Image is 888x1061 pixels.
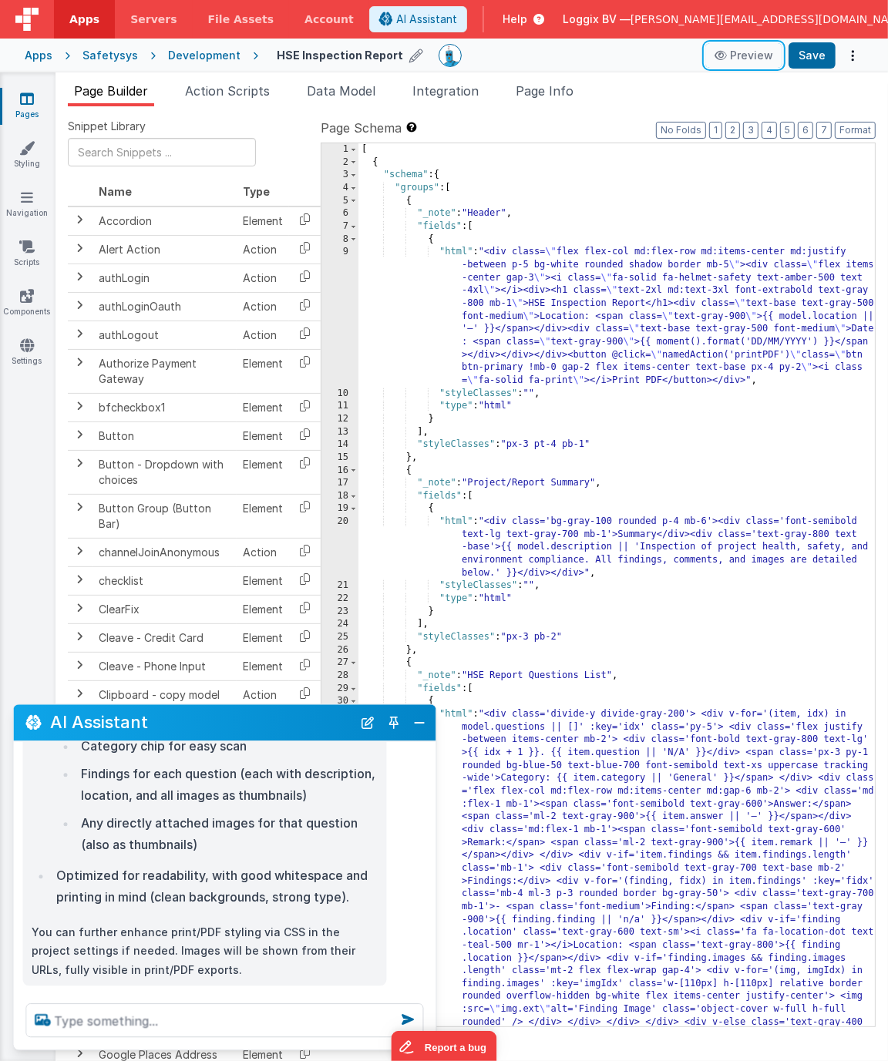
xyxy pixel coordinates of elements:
[321,670,358,683] div: 28
[321,195,358,208] div: 5
[237,264,289,292] td: Action
[92,652,237,680] td: Cleave - Phone Input
[237,595,289,623] td: Element
[321,220,358,233] div: 7
[237,566,289,595] td: Element
[77,812,378,855] li: Any directly attached images for that question (also as thumbnails)
[321,119,402,137] span: Page Schema
[208,12,274,27] span: File Assets
[307,83,375,99] span: Data Model
[237,623,289,652] td: Element
[439,45,461,66] img: 8680f2e33f8582c110850de3bcb7af0f
[321,182,358,195] div: 4
[92,566,237,595] td: checklist
[321,490,358,503] div: 18
[92,538,237,566] td: channelJoinAnonymous
[516,83,573,99] span: Page Info
[321,143,358,156] div: 1
[92,623,237,652] td: Cleave - Credit Card
[321,579,358,593] div: 21
[762,122,777,139] button: 4
[237,206,289,236] td: Element
[835,122,876,139] button: Format
[321,400,358,413] div: 11
[816,122,832,139] button: 7
[237,450,289,494] td: Element
[92,292,237,321] td: authLoginOauth
[92,393,237,421] td: bfcheckbox1
[321,465,358,478] div: 16
[237,494,289,538] td: Element
[69,12,99,27] span: Apps
[563,12,631,27] span: Loggix BV —
[77,735,378,757] li: Category chip for easy scan
[68,119,146,134] span: Snippet Library
[321,169,358,182] div: 3
[321,695,358,708] div: 30
[185,83,270,99] span: Action Scripts
[237,680,289,724] td: Action
[321,388,358,401] div: 10
[321,515,358,579] div: 20
[243,185,270,198] span: Type
[237,349,289,393] td: Element
[92,206,237,236] td: Accordion
[77,763,378,806] li: Findings for each question (each with description, location, and all images as thumbnails)
[237,421,289,450] td: Element
[92,680,237,724] td: Clipboard - copy model field
[130,12,177,27] span: Servers
[92,321,237,349] td: authLogout
[369,6,467,32] button: AI Assistant
[709,122,722,139] button: 1
[321,502,358,515] div: 19
[410,712,430,734] button: Close
[798,122,813,139] button: 6
[789,42,836,69] button: Save
[705,43,782,68] button: Preview
[82,48,138,63] div: Safetysys
[321,452,358,465] div: 15
[92,494,237,538] td: Button Group (Button Bar)
[74,83,148,99] span: Page Builder
[321,656,358,670] div: 27
[68,138,256,166] input: Search Snippets ...
[25,48,52,63] div: Apps
[743,122,758,139] button: 3
[52,677,378,855] li: Nicely carded questions section, each with:
[358,712,379,734] button: New Chat
[321,593,358,606] div: 22
[92,264,237,292] td: authLogin
[780,122,795,139] button: 5
[99,185,132,198] span: Name
[168,48,240,63] div: Development
[725,122,740,139] button: 2
[51,713,353,732] h2: AI Assistant
[92,595,237,623] td: ClearFix
[321,426,358,439] div: 13
[277,49,403,61] h4: HSE Inspection Report
[321,233,358,247] div: 8
[321,618,358,631] div: 24
[384,712,405,734] button: Toggle Pin
[321,683,358,696] div: 29
[503,12,527,27] span: Help
[237,652,289,680] td: Element
[32,923,378,980] p: You can further enhance print/PDF styling via CSS in the project settings if needed. Images will ...
[237,393,289,421] td: Element
[842,45,863,66] button: Options
[321,413,358,426] div: 12
[92,450,237,494] td: Button - Dropdown with choices
[237,235,289,264] td: Action
[92,349,237,393] td: Authorize Payment Gateway
[321,631,358,644] div: 25
[321,246,358,387] div: 9
[237,538,289,566] td: Action
[321,644,358,657] div: 26
[321,438,358,452] div: 14
[396,12,457,27] span: AI Assistant
[92,421,237,450] td: Button
[321,156,358,170] div: 2
[412,83,479,99] span: Integration
[656,122,706,139] button: No Folds
[52,865,378,908] li: Optimized for readability, with good whitespace and printing in mind (clean backgrounds, strong t...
